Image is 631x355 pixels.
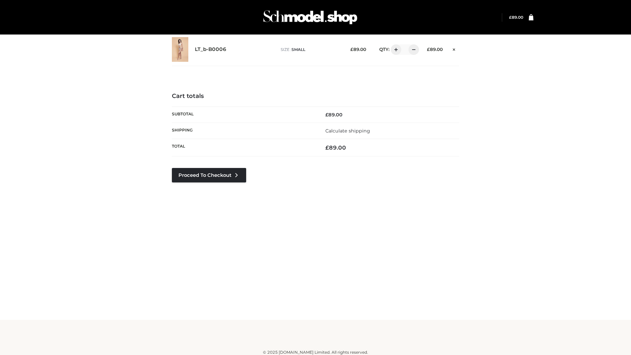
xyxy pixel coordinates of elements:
a: Calculate shipping [325,128,370,134]
th: Shipping [172,123,315,139]
p: size : [281,47,340,53]
bdi: 89.00 [325,144,346,151]
th: Subtotal [172,106,315,123]
bdi: 89.00 [325,112,342,118]
span: £ [325,144,329,151]
bdi: 89.00 [350,47,366,52]
span: £ [509,15,512,20]
bdi: 89.00 [509,15,523,20]
th: Total [172,139,315,156]
span: £ [427,47,430,52]
a: LT_b-B0006 [195,46,226,53]
h4: Cart totals [172,93,459,100]
a: Proceed to Checkout [172,168,246,182]
div: QTY: [373,44,417,55]
img: Schmodel Admin 964 [261,4,360,30]
span: £ [350,47,353,52]
span: £ [325,112,328,118]
span: SMALL [292,47,305,52]
bdi: 89.00 [427,47,443,52]
a: £89.00 [509,15,523,20]
a: Remove this item [449,44,459,53]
